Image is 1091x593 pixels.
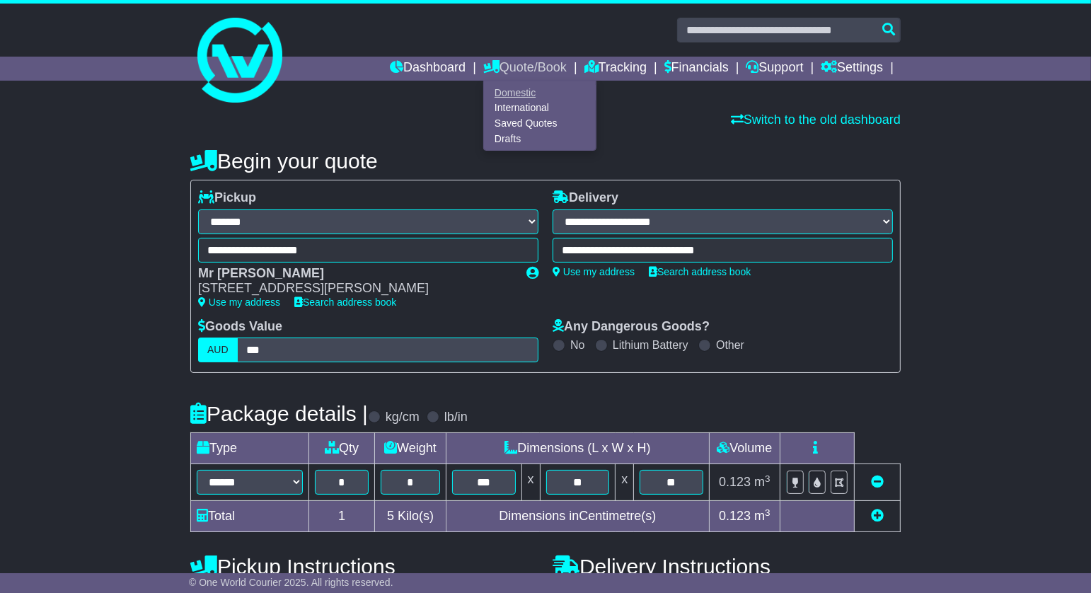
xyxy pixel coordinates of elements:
[553,190,618,206] label: Delivery
[198,319,282,335] label: Goods Value
[754,509,770,523] span: m
[716,338,744,352] label: Other
[664,57,729,81] a: Financials
[484,116,596,132] a: Saved Quotes
[446,433,709,464] td: Dimensions (L x W x H)
[754,475,770,489] span: m
[198,281,512,296] div: [STREET_ADDRESS][PERSON_NAME]
[613,338,688,352] label: Lithium Battery
[444,410,468,425] label: lb/in
[871,509,884,523] a: Add new item
[309,501,375,532] td: 1
[198,296,280,308] a: Use my address
[483,81,596,151] div: Quote/Book
[871,475,884,489] a: Remove this item
[309,433,375,464] td: Qty
[746,57,804,81] a: Support
[198,338,238,362] label: AUD
[731,113,901,127] a: Switch to the old dashboard
[484,100,596,116] a: International
[198,266,512,282] div: Mr [PERSON_NAME]
[584,57,647,81] a: Tracking
[484,85,596,100] a: Domestic
[553,319,710,335] label: Any Dangerous Goods?
[198,190,256,206] label: Pickup
[386,410,420,425] label: kg/cm
[191,501,309,532] td: Total
[821,57,883,81] a: Settings
[375,501,446,532] td: Kilo(s)
[649,266,751,277] a: Search address book
[294,296,396,308] a: Search address book
[190,555,538,578] h4: Pickup Instructions
[387,509,394,523] span: 5
[719,475,751,489] span: 0.123
[483,57,567,81] a: Quote/Book
[375,433,446,464] td: Weight
[484,131,596,146] a: Drafts
[553,555,901,578] h4: Delivery Instructions
[709,433,780,464] td: Volume
[390,57,466,81] a: Dashboard
[190,149,901,173] h4: Begin your quote
[553,266,635,277] a: Use my address
[616,464,634,501] td: x
[765,507,770,518] sup: 3
[765,473,770,484] sup: 3
[521,464,540,501] td: x
[570,338,584,352] label: No
[446,501,709,532] td: Dimensions in Centimetre(s)
[190,402,368,425] h4: Package details |
[719,509,751,523] span: 0.123
[191,433,309,464] td: Type
[189,577,393,588] span: © One World Courier 2025. All rights reserved.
